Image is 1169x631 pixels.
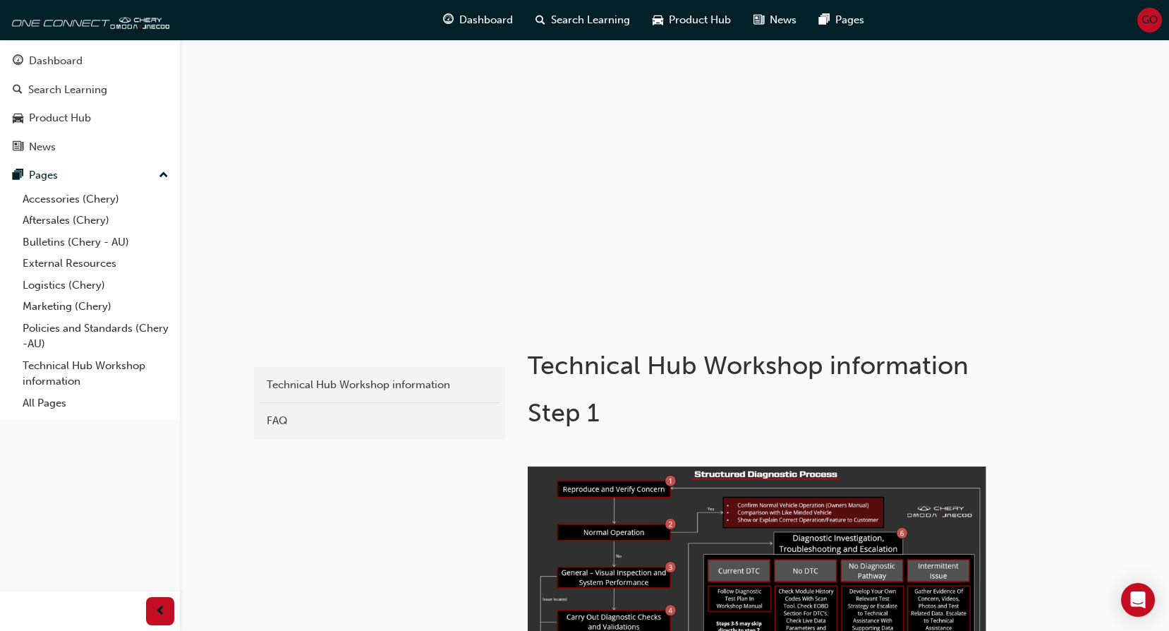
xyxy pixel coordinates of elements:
span: GO [1141,12,1158,28]
a: Aftersales (Chery) [17,210,174,232]
span: Product Hub [669,12,731,28]
a: FAQ [260,409,499,433]
span: car-icon [653,11,663,29]
span: up-icon [159,167,169,185]
a: Product Hub [6,105,174,131]
a: search-iconSearch Learning [524,6,641,35]
a: Marketing (Chery) [17,296,174,318]
div: Open Intercom Messenger [1121,583,1155,617]
a: News [6,134,174,160]
span: search-icon [535,11,545,29]
img: oneconnect [7,6,169,34]
a: guage-iconDashboard [432,6,524,35]
a: news-iconNews [742,6,808,35]
span: Step 1 [528,397,600,428]
button: GO [1137,8,1162,32]
a: Search Learning [6,77,174,103]
a: Logistics (Chery) [17,275,174,296]
a: Bulletins (Chery - AU) [17,232,174,253]
div: Technical Hub Workshop information [267,377,492,393]
span: news-icon [13,141,23,154]
span: Pages [835,12,864,28]
div: FAQ [267,413,492,429]
a: Dashboard [6,48,174,74]
span: search-icon [13,84,23,97]
a: Policies and Standards (Chery -AU) [17,318,174,355]
a: car-iconProduct Hub [641,6,742,35]
a: pages-iconPages [808,6,876,35]
span: Dashboard [459,12,513,28]
button: Pages [6,162,174,188]
span: Search Learning [551,12,630,28]
span: prev-icon [155,603,166,620]
span: news-icon [753,11,764,29]
a: Technical Hub Workshop information [17,355,174,392]
a: Accessories (Chery) [17,188,174,210]
span: pages-icon [819,11,830,29]
h1: Technical Hub Workshop information [528,350,991,381]
span: News [770,12,797,28]
div: Pages [29,167,58,184]
div: Dashboard [29,53,83,69]
div: News [29,139,56,155]
a: Technical Hub Workshop information [260,373,499,397]
span: car-icon [13,112,23,125]
div: Product Hub [29,110,91,126]
button: DashboardSearch LearningProduct HubNews [6,45,174,162]
span: guage-icon [443,11,454,29]
a: All Pages [17,392,174,414]
div: Search Learning [28,82,107,98]
span: pages-icon [13,169,23,182]
a: External Resources [17,253,174,275]
span: guage-icon [13,55,23,68]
